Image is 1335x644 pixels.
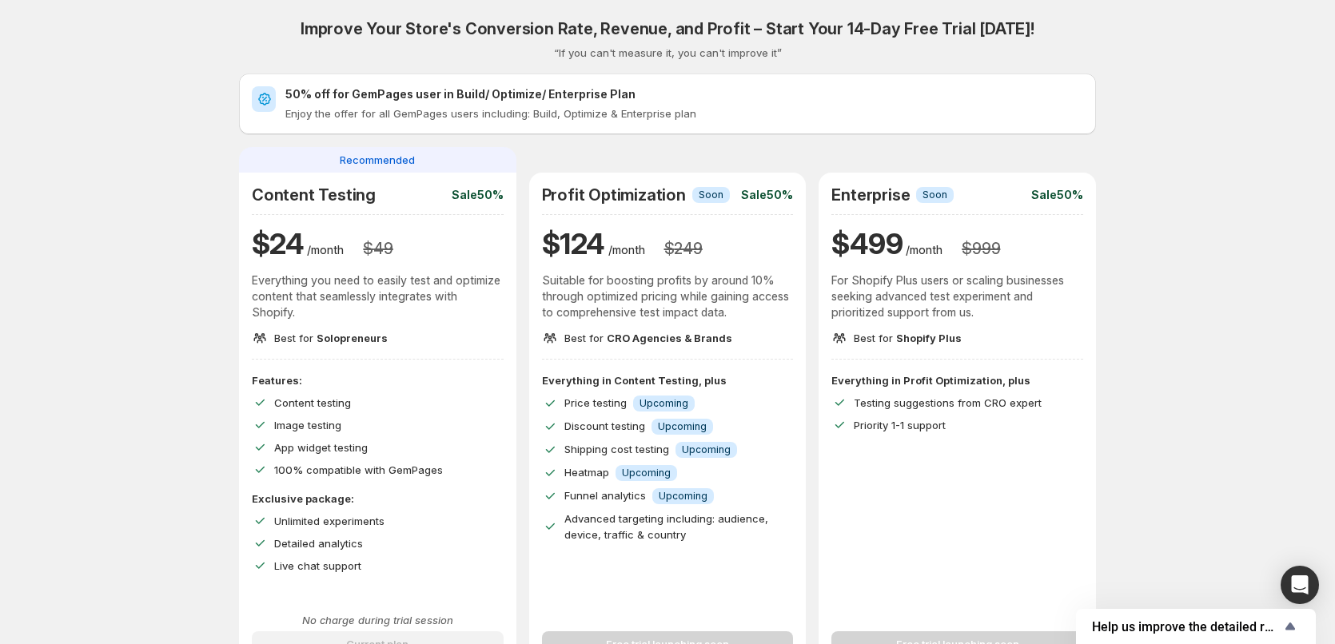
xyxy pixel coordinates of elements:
p: Enjoy the offer for all GemPages users including: Build, Optimize & Enterprise plan [285,105,1083,121]
h1: $ 124 [542,225,605,263]
p: Sale 50% [1031,187,1083,203]
span: Upcoming [640,397,688,410]
h2: Improve Your Store's Conversion Rate, Revenue, and Profit – Start Your 14-Day Free Trial [DATE]! [301,19,1034,38]
h2: 50% off for GemPages user in Build/ Optimize/ Enterprise Plan [285,86,1083,102]
span: Shopify Plus [896,332,962,344]
button: Show survey - Help us improve the detailed report for A/B campaigns [1092,617,1300,636]
span: Detailed analytics [274,537,363,550]
h1: $ 499 [831,225,903,263]
span: CRO Agencies & Brands [607,332,732,344]
h3: $ 249 [664,239,703,258]
span: Advanced targeting including: audience, device, traffic & country [564,512,768,541]
p: No charge during trial session [252,612,504,628]
p: Sale 50% [741,187,793,203]
span: Upcoming [658,420,707,433]
span: Soon [923,189,947,201]
h2: Enterprise [831,185,910,205]
span: Price testing [564,396,627,409]
span: Recommended [340,152,415,168]
span: Shipping cost testing [564,443,669,455]
span: Help us improve the detailed report for A/B campaigns [1092,619,1281,634]
p: Features: [252,372,504,388]
p: “If you can't measure it, you can't improve it” [554,45,782,61]
h2: Content Testing [252,185,376,205]
p: /month [906,242,942,258]
p: Best for [274,330,388,346]
p: /month [307,242,344,258]
span: App widget testing [274,441,368,454]
h2: Profit Optimization [542,185,686,205]
span: Testing suggestions from CRO expert [854,396,1042,409]
p: Sale 50% [452,187,504,203]
p: Suitable for boosting profits by around 10% through optimized pricing while gaining access to com... [542,272,794,320]
span: Soon [699,189,723,201]
p: Everything in Profit Optimization, plus [831,372,1083,388]
span: 100% compatible with GemPages [274,463,443,476]
span: Upcoming [682,443,731,456]
p: Everything you need to easily test and optimize content that seamlessly integrates with Shopify. [252,272,504,320]
span: Priority 1-1 support [854,419,946,431]
span: Content testing [274,396,351,409]
span: Funnel analytics [564,489,646,502]
p: /month [608,242,645,258]
span: Live chat support [274,559,361,572]
span: Heatmap [564,466,609,479]
span: Solopreneurs [317,332,388,344]
p: Everything in Content Testing, plus [542,372,794,388]
span: Upcoming [622,467,671,479]
div: Open Intercom Messenger [1281,566,1319,604]
h1: $ 24 [252,225,304,263]
span: Upcoming [659,490,707,503]
span: Image testing [274,419,341,431]
p: Exclusive package: [252,491,504,507]
span: Discount testing [564,419,645,432]
span: Unlimited experiments [274,515,385,527]
p: Best for [564,330,732,346]
h3: $ 999 [962,239,1000,258]
p: Best for [854,330,962,346]
h3: $ 49 [363,239,393,258]
p: For Shopify Plus users or scaling businesses seeking advanced test experiment and prioritized sup... [831,272,1083,320]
